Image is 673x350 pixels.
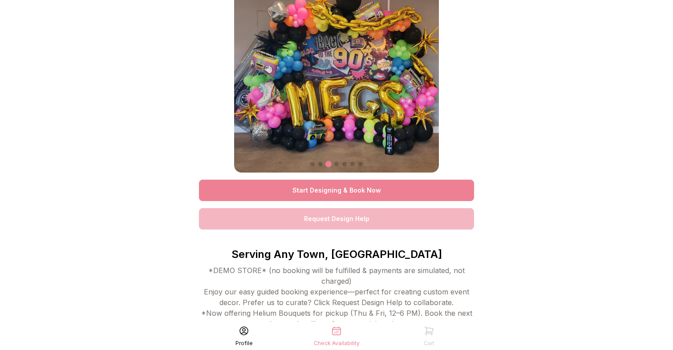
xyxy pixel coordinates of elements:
[424,340,434,347] div: Cart
[314,340,360,347] div: Check Availability
[235,340,253,347] div: Profile
[199,247,474,261] p: Serving Any Town, [GEOGRAPHIC_DATA]
[199,180,474,201] a: Start Designing & Book Now
[199,208,474,229] a: Request Design Help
